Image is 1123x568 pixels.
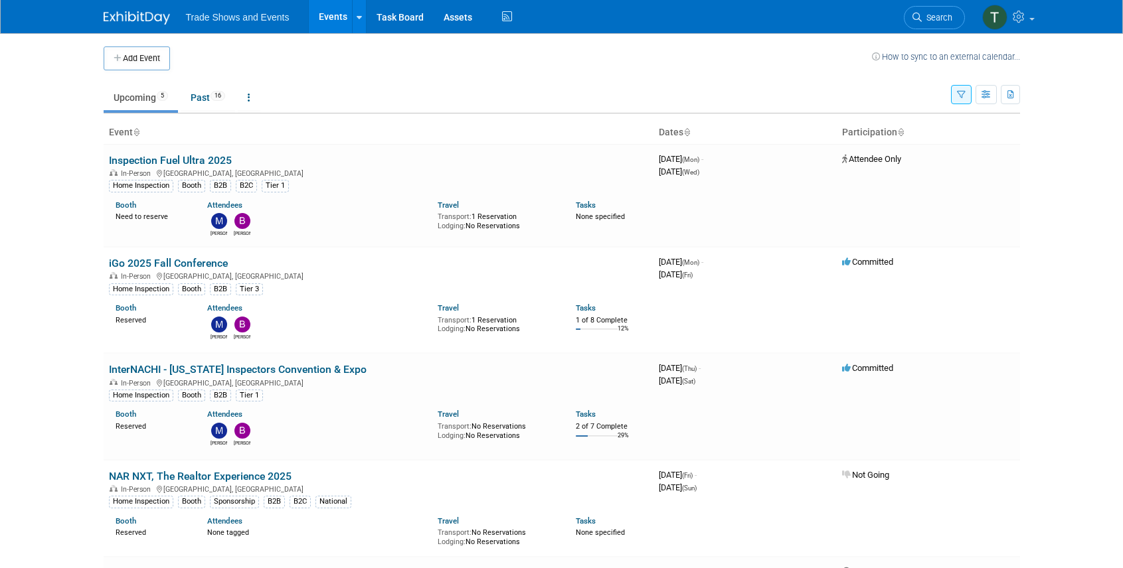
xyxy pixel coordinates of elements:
span: In-Person [121,272,155,281]
span: (Sat) [682,378,695,385]
img: Bobby DeSpain [234,213,250,229]
span: In-Person [121,485,155,494]
a: Attendees [207,409,242,419]
span: Attendee Only [842,154,901,164]
span: Committed [842,363,893,373]
a: Sort by Participation Type [897,127,904,137]
div: B2C [236,180,257,192]
div: Home Inspection [109,390,173,401]
div: Booth [178,180,205,192]
span: (Sun) [682,484,697,492]
div: 1 of 8 Complete [576,316,648,325]
img: Bobby DeSpain [234,423,250,439]
td: 12% [618,325,629,343]
img: Michael Cardillo [211,213,227,229]
a: Travel [438,516,459,526]
img: ExhibitDay [104,11,170,25]
span: Search [922,13,952,23]
img: In-Person Event [110,169,118,176]
span: Transport: [438,422,472,431]
a: Booth [116,200,136,210]
div: Michael Cardillo [211,332,227,340]
img: Bobby DeSpain [234,317,250,332]
td: 29% [618,432,629,450]
a: Sort by Event Name [133,127,139,137]
div: B2B [210,283,231,295]
div: Need to reserve [116,210,188,222]
a: Tasks [576,200,596,210]
div: B2B [264,496,285,508]
a: Tasks [576,303,596,313]
div: None tagged [207,526,428,537]
div: B2B [210,390,231,401]
span: Lodging: [438,431,466,440]
div: Home Inspection [109,496,173,508]
img: In-Person Event [110,272,118,279]
span: - [699,363,701,373]
div: Tier 1 [236,390,263,401]
div: B2B [210,180,231,192]
div: Reserved [116,419,188,431]
span: 16 [211,91,225,101]
a: Search [904,6,965,29]
div: No Reservations No Reservations [438,526,556,546]
span: In-Person [121,169,155,178]
button: Add Event [104,46,170,70]
span: (Fri) [682,472,693,479]
span: (Mon) [682,156,699,163]
span: [DATE] [659,269,693,279]
span: Not Going [842,470,889,480]
span: Trade Shows and Events [186,12,290,23]
a: Booth [116,409,136,419]
a: NAR NXT, The Realtor Experience 2025 [109,470,292,482]
span: (Wed) [682,169,699,176]
span: Transport: [438,528,472,537]
span: None specified [576,528,625,537]
div: Bobby DeSpain [234,439,250,447]
a: Upcoming5 [104,85,178,110]
div: [GEOGRAPHIC_DATA], [GEOGRAPHIC_DATA] [109,167,648,178]
img: Michael Cardillo [211,423,227,439]
span: [DATE] [659,167,699,177]
th: Participation [837,121,1020,144]
span: [DATE] [659,154,703,164]
span: [DATE] [659,257,703,267]
a: Tasks [576,516,596,526]
div: Home Inspection [109,283,173,295]
div: National [315,496,351,508]
a: Past16 [181,85,235,110]
a: Inspection Fuel Ultra 2025 [109,154,232,167]
div: Booth [178,496,205,508]
a: Sort by Start Date [683,127,690,137]
span: Lodging: [438,537,466,546]
span: [DATE] [659,470,697,480]
div: Michael Cardillo [211,439,227,447]
span: Transport: [438,316,472,324]
span: 5 [157,91,168,101]
span: - [701,154,703,164]
a: Travel [438,200,459,210]
div: [GEOGRAPHIC_DATA], [GEOGRAPHIC_DATA] [109,270,648,281]
span: (Fri) [682,271,693,279]
div: Reserved [116,526,188,537]
a: Attendees [207,303,242,313]
div: 1 Reservation No Reservations [438,313,556,334]
div: [GEOGRAPHIC_DATA], [GEOGRAPHIC_DATA] [109,483,648,494]
span: Transport: [438,212,472,221]
div: [GEOGRAPHIC_DATA], [GEOGRAPHIC_DATA] [109,377,648,388]
div: Tier 1 [262,180,289,192]
span: (Thu) [682,365,697,372]
span: Committed [842,257,893,267]
img: Tiff Wagner [982,5,1007,30]
span: In-Person [121,379,155,388]
span: - [695,470,697,480]
div: Bobby DeSpain [234,229,250,237]
div: Home Inspection [109,180,173,192]
div: 2 of 7 Complete [576,422,648,431]
div: Reserved [116,313,188,325]
span: None specified [576,212,625,221]
th: Event [104,121,653,144]
img: Michael Cardillo [211,317,227,332]
span: [DATE] [659,376,695,386]
a: How to sync to an external calendar... [872,52,1020,62]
